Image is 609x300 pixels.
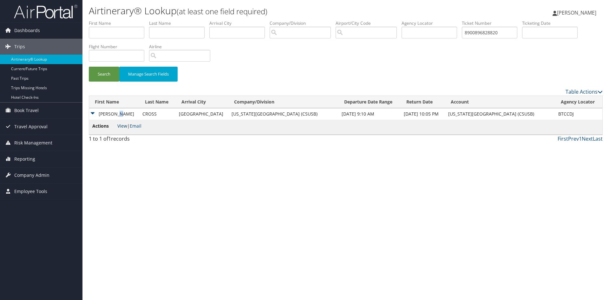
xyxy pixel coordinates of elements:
[553,3,603,22] a: [PERSON_NAME]
[522,20,582,26] label: Ticketing Date
[557,9,596,16] span: [PERSON_NAME]
[401,108,445,120] td: [DATE] 10:05 PM
[558,135,568,142] a: First
[139,96,176,108] th: Last Name: activate to sort column ascending
[228,96,338,108] th: Company/Division
[176,108,229,120] td: [GEOGRAPHIC_DATA]
[401,96,445,108] th: Return Date: activate to sort column ascending
[89,67,119,82] button: Search
[117,123,141,129] span: |
[338,108,401,120] td: [DATE] 9:10 AM
[14,4,77,19] img: airportal-logo.png
[568,135,579,142] a: Prev
[555,108,602,120] td: BTCCDJ
[89,96,139,108] th: First Name: activate to sort column ascending
[89,20,149,26] label: First Name
[462,20,522,26] label: Ticket Number
[14,135,52,151] span: Risk Management
[89,108,139,120] td: [PERSON_NAME]
[14,103,39,118] span: Book Travel
[89,4,431,17] h1: Airtinerary® Lookup
[177,6,267,17] small: (at least one field required)
[579,135,582,142] a: 1
[593,135,603,142] a: Last
[336,20,402,26] label: Airport/City Code
[14,23,40,38] span: Dashboards
[566,88,603,95] a: Table Actions
[139,108,176,120] td: CROSS
[14,183,47,199] span: Employee Tools
[89,135,210,146] div: 1 to 1 of records
[270,20,336,26] label: Company/Division
[338,96,401,108] th: Departure Date Range: activate to sort column ascending
[89,43,149,50] label: Flight Number
[555,96,602,108] th: Agency Locator: activate to sort column ascending
[228,108,338,120] td: [US_STATE][GEOGRAPHIC_DATA] (CSUSB)
[445,96,555,108] th: Account: activate to sort column ascending
[149,43,215,50] label: Airline
[119,67,178,82] button: Manage Search Fields
[14,167,49,183] span: Company Admin
[582,135,593,142] a: Next
[14,119,48,135] span: Travel Approval
[117,123,127,129] a: View
[176,96,229,108] th: Arrival City: activate to sort column ascending
[130,123,141,129] a: Email
[209,20,270,26] label: Arrival City
[14,39,25,55] span: Trips
[149,20,209,26] label: Last Name
[402,20,462,26] label: Agency Locator
[445,108,555,120] td: [US_STATE][GEOGRAPHIC_DATA] (CSUSB)
[14,151,35,167] span: Reporting
[92,123,116,130] span: Actions
[108,135,111,142] span: 1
